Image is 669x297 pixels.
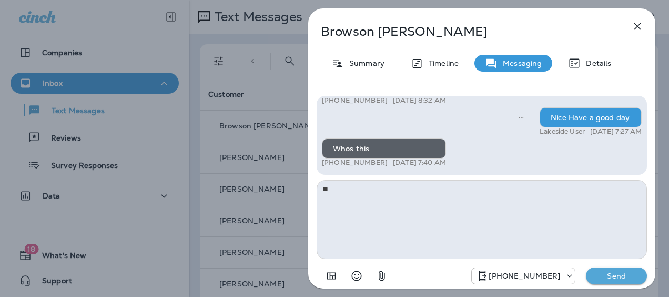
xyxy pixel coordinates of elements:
p: [DATE] 7:27 AM [590,127,642,136]
div: Nice Have a good day [540,107,642,127]
button: Add in a premade template [321,265,342,286]
button: Send [586,268,647,284]
div: Whos this [322,138,446,159]
p: [DATE] 8:32 AM [393,96,446,105]
p: [PHONE_NUMBER] [322,96,388,105]
div: +1 (928) 232-1970 [472,270,575,282]
p: Details [581,59,611,67]
span: Sent [519,112,524,122]
button: Select an emoji [346,265,367,286]
p: Send [594,271,638,281]
p: Browson [PERSON_NAME] [321,24,608,39]
p: [DATE] 7:40 AM [393,159,446,167]
p: [PHONE_NUMBER] [489,272,560,280]
p: Lakeside User [540,127,585,136]
p: Summary [344,59,384,67]
p: Timeline [423,59,459,67]
p: [PHONE_NUMBER] [322,159,388,167]
p: Messaging [498,59,542,67]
